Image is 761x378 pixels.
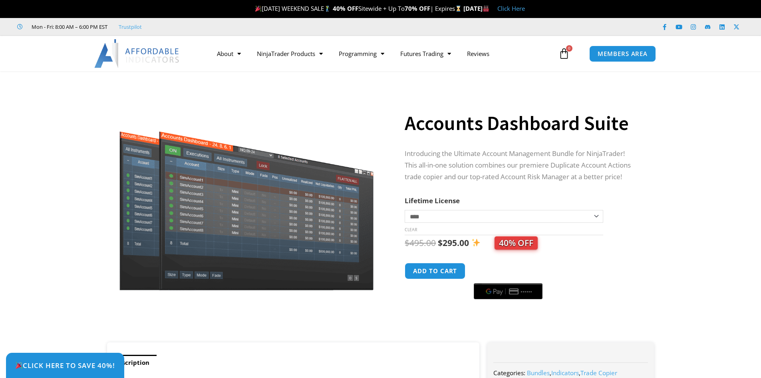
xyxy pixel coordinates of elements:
[6,353,124,378] a: 🎉Click Here to save 40%!
[119,22,142,32] a: Trustpilot
[255,6,261,12] img: 🎉
[438,237,469,248] bdi: 295.00
[405,237,409,248] span: $
[463,4,489,12] strong: [DATE]
[497,4,525,12] a: Click Here
[589,46,656,62] a: MEMBERS AREA
[209,44,556,63] nav: Menu
[405,109,638,137] h1: Accounts Dashboard Suite
[495,236,538,250] span: 40% OFF
[438,237,443,248] span: $
[455,6,461,12] img: ⌛
[15,362,115,369] span: Click Here to save 40%!
[94,39,180,68] img: LogoAI | Affordable Indicators – NinjaTrader
[459,44,497,63] a: Reviews
[324,6,330,12] img: 🏌️‍♂️
[405,304,638,311] iframe: PayPal Message 1
[566,45,572,52] span: 0
[249,44,331,63] a: NinjaTrader Products
[30,22,107,32] span: Mon - Fri: 8:00 AM – 6:00 PM EST
[472,238,480,247] img: ✨
[118,85,375,290] img: Screenshot 2024-08-26 155710eeeee
[405,148,638,183] p: Introducing the Ultimate Account Management Bundle for NinjaTrader! This all-in-one solution comb...
[331,44,392,63] a: Programming
[405,237,436,248] bdi: 495.00
[483,6,489,12] img: 🏭
[405,4,430,12] strong: 70% OFF
[521,289,533,294] text: ••••••
[472,262,544,281] iframe: Secure express checkout frame
[16,362,22,369] img: 🎉
[405,263,465,279] button: Add to cart
[598,51,648,57] span: MEMBERS AREA
[209,44,249,63] a: About
[546,42,582,65] a: 0
[392,44,459,63] a: Futures Trading
[253,4,463,12] span: [DATE] WEEKEND SALE Sitewide + Up To | Expires
[333,4,358,12] strong: 40% OFF
[474,283,542,299] button: Buy with GPay
[405,196,460,205] label: Lifetime License
[405,227,417,232] a: Clear options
